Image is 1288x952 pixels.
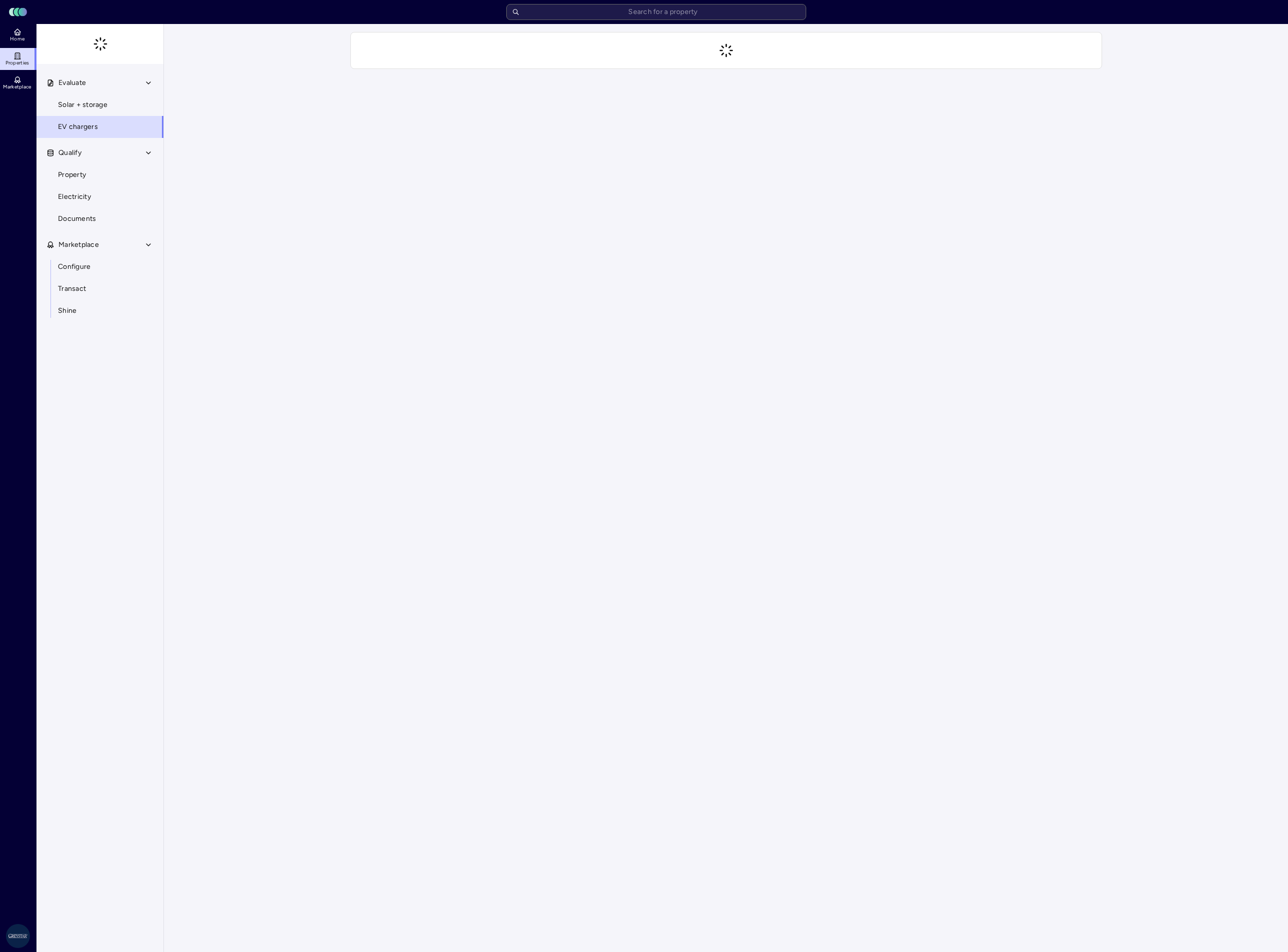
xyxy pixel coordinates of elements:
a: Shine [36,300,164,322]
a: Electricity [36,186,164,208]
button: Marketplace [36,234,164,256]
img: Greystar AS [6,924,30,948]
button: Evaluate [36,72,164,94]
span: Properties [5,60,29,66]
span: Home [10,36,24,42]
button: Qualify [36,142,164,164]
span: Qualify [58,147,81,158]
a: Configure [36,256,164,278]
span: Property [58,169,86,180]
span: Transact [58,283,86,294]
a: Solar + storage [36,94,164,116]
span: Marketplace [58,239,99,250]
span: Solar + storage [58,99,107,110]
span: Electricity [58,191,91,202]
span: Documents [58,213,96,224]
span: Configure [58,261,90,272]
span: Shine [58,305,76,316]
a: Transact [36,278,164,300]
span: Marketplace [3,84,31,90]
input: Search for a property [506,4,806,20]
span: EV chargers [58,121,98,132]
a: Documents [36,208,164,230]
span: Evaluate [58,77,86,88]
a: EV chargers [36,116,164,138]
a: Property [36,164,164,186]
